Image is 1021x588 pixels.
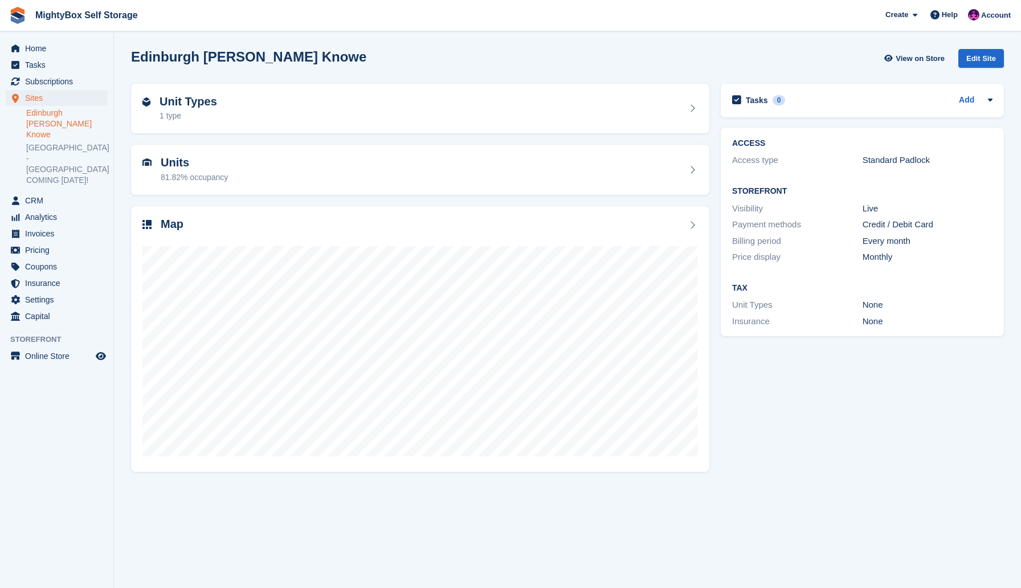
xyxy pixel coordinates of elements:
span: Tasks [25,57,93,73]
span: View on Store [896,53,945,64]
span: Analytics [25,209,93,225]
a: menu [6,57,108,73]
a: menu [6,308,108,324]
div: Billing period [732,235,863,248]
div: Insurance [732,315,863,328]
span: Help [942,9,958,21]
a: menu [6,209,108,225]
div: None [863,315,993,328]
a: View on Store [883,49,949,68]
span: Settings [25,292,93,308]
span: Pricing [25,242,93,258]
div: Standard Padlock [863,154,993,167]
span: Coupons [25,259,93,275]
div: Monthly [863,251,993,264]
div: Visibility [732,202,863,215]
img: unit-icn-7be61d7bf1b0ce9d3e12c5938cc71ed9869f7b940bace4675aadf7bd6d80202e.svg [142,158,152,166]
a: menu [6,40,108,56]
a: Map [131,206,709,472]
div: 1 type [160,110,217,122]
span: Invoices [25,226,93,242]
a: menu [6,348,108,364]
span: Storefront [10,334,113,345]
span: Sites [25,90,93,106]
a: menu [6,73,108,89]
a: [GEOGRAPHIC_DATA] - [GEOGRAPHIC_DATA] COMING [DATE]! [26,142,108,186]
a: menu [6,226,108,242]
img: map-icn-33ee37083ee616e46c38cad1a60f524a97daa1e2b2c8c0bc3eb3415660979fc1.svg [142,220,152,229]
div: 0 [773,95,786,105]
a: Edit Site [958,49,1004,72]
a: menu [6,259,108,275]
a: Unit Types 1 type [131,84,709,134]
span: Capital [25,308,93,324]
span: Insurance [25,275,93,291]
div: Unit Types [732,299,863,312]
img: stora-icon-8386f47178a22dfd0bd8f6a31ec36ba5ce8667c1dd55bd0f319d3a0aa187defe.svg [9,7,26,24]
h2: Units [161,156,228,169]
h2: Map [161,218,183,231]
a: MightyBox Self Storage [31,6,142,24]
h2: Tasks [746,95,768,105]
a: Preview store [94,349,108,363]
div: Edit Site [958,49,1004,68]
div: Credit / Debit Card [863,218,993,231]
span: Subscriptions [25,73,93,89]
img: Richard Marsh [968,9,979,21]
span: Create [885,9,908,21]
a: menu [6,193,108,209]
h2: ACCESS [732,139,993,148]
div: Payment methods [732,218,863,231]
a: Units 81.82% occupancy [131,145,709,195]
img: unit-type-icn-2b2737a686de81e16bb02015468b77c625bbabd49415b5ef34ead5e3b44a266d.svg [142,97,150,107]
div: None [863,299,993,312]
h2: Tax [732,284,993,293]
span: Online Store [25,348,93,364]
h2: Storefront [732,187,993,196]
div: Access type [732,154,863,167]
div: 81.82% occupancy [161,171,228,183]
span: Account [981,10,1011,21]
h2: Unit Types [160,95,217,108]
a: menu [6,275,108,291]
a: menu [6,292,108,308]
div: Every month [863,235,993,248]
span: Home [25,40,93,56]
span: CRM [25,193,93,209]
div: Live [863,202,993,215]
div: Price display [732,251,863,264]
h2: Edinburgh [PERSON_NAME] Knowe [131,49,366,64]
a: menu [6,90,108,106]
a: Edinburgh [PERSON_NAME] Knowe [26,108,108,140]
a: menu [6,242,108,258]
a: Add [959,94,974,107]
